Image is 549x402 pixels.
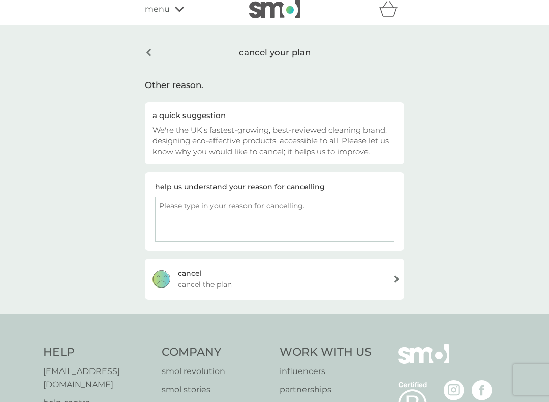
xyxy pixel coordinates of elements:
[472,380,492,400] img: visit the smol Facebook page
[162,365,270,378] a: smol revolution
[145,40,404,66] div: cancel your plan
[152,110,396,121] div: a quick suggestion
[162,383,270,396] a: smol stories
[43,365,151,391] a: [EMAIL_ADDRESS][DOMAIN_NAME]
[155,181,325,192] div: help us understand your reason for cancelling
[162,344,270,360] h4: Company
[152,125,389,156] span: We're the UK's fastest-growing, best-reviewed cleaning brand, designing eco-effective products, a...
[178,279,232,290] span: cancel the plan
[280,383,372,396] a: partnerships
[43,344,151,360] h4: Help
[280,365,372,378] a: influencers
[145,3,170,16] span: menu
[444,380,464,400] img: visit the smol Instagram page
[398,344,449,379] img: smol
[145,78,404,92] div: Other reason.
[280,344,372,360] h4: Work With Us
[178,268,202,279] div: cancel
